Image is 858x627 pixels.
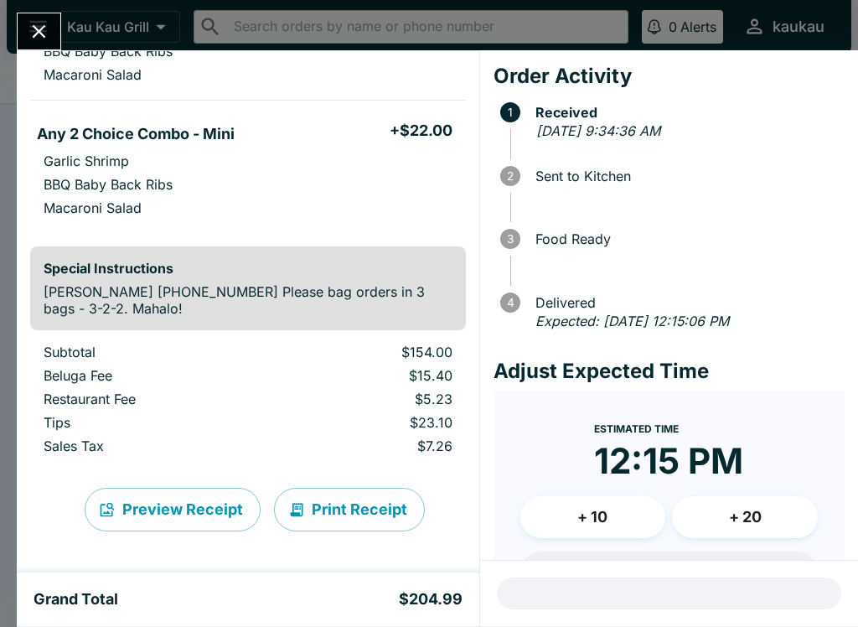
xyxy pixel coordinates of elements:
[390,121,452,141] h5: + $22.00
[520,496,666,538] button: + 10
[527,231,845,246] span: Food Ready
[44,283,452,317] p: [PERSON_NAME] [PHONE_NUMBER] Please bag orders in 3 bags - 3-2-2. Mahalo!
[34,589,118,609] h5: Grand Total
[508,106,513,119] text: 1
[44,438,254,454] p: Sales Tax
[281,367,452,384] p: $15.40
[37,124,235,144] h5: Any 2 Choice Combo - Mini
[506,296,514,309] text: 4
[594,439,743,483] time: 12:15 PM
[527,105,845,120] span: Received
[274,488,425,531] button: Print Receipt
[507,232,514,246] text: 3
[44,367,254,384] p: Beluga Fee
[281,344,452,360] p: $154.00
[44,199,142,216] p: Macaroni Salad
[44,176,173,193] p: BBQ Baby Back Ribs
[44,66,142,83] p: Macaroni Salad
[44,344,254,360] p: Subtotal
[507,169,514,183] text: 2
[594,422,679,435] span: Estimated Time
[281,438,452,454] p: $7.26
[281,414,452,431] p: $23.10
[30,344,466,461] table: orders table
[536,122,660,139] em: [DATE] 9:34:36 AM
[18,13,60,49] button: Close
[44,414,254,431] p: Tips
[44,153,129,169] p: Garlic Shrimp
[399,589,463,609] h5: $204.99
[672,496,818,538] button: + 20
[85,488,261,531] button: Preview Receipt
[494,64,845,89] h4: Order Activity
[44,43,173,60] p: BBQ Baby Back Ribs
[44,391,254,407] p: Restaurant Fee
[281,391,452,407] p: $5.23
[44,260,452,277] h6: Special Instructions
[535,313,729,329] em: Expected: [DATE] 12:15:06 PM
[494,359,845,384] h4: Adjust Expected Time
[527,295,845,310] span: Delivered
[527,168,845,184] span: Sent to Kitchen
